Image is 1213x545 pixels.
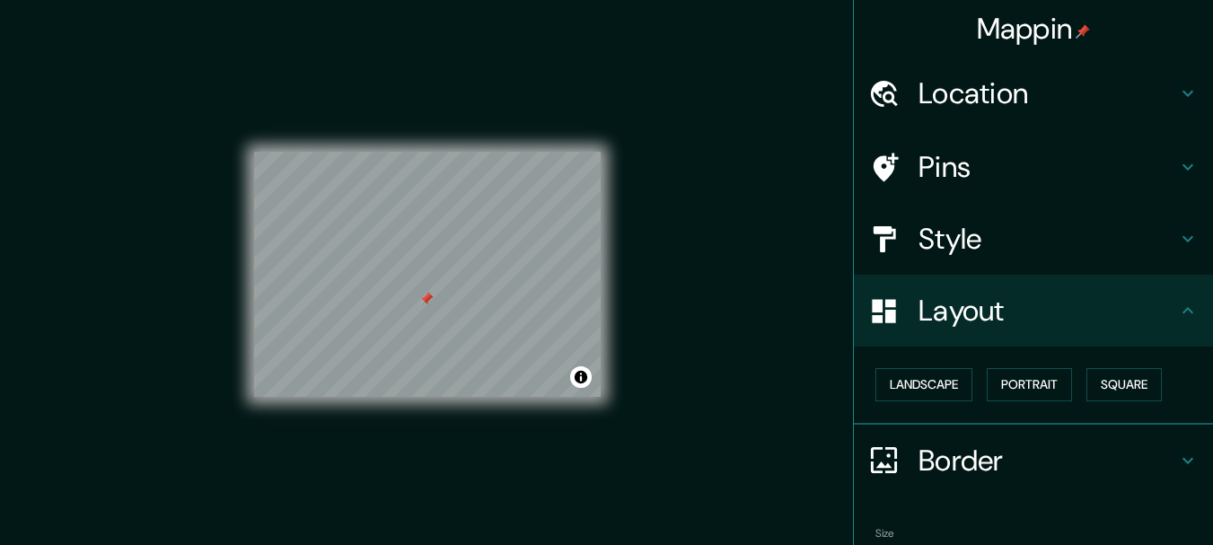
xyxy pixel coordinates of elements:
[854,57,1213,129] div: Location
[977,11,1091,47] h4: Mappin
[875,368,972,401] button: Landscape
[1076,24,1090,39] img: pin-icon.png
[1053,475,1193,525] iframe: Help widget launcher
[919,293,1177,329] h4: Layout
[919,221,1177,257] h4: Style
[854,425,1213,497] div: Border
[919,443,1177,479] h4: Border
[919,149,1177,185] h4: Pins
[919,75,1177,111] h4: Location
[1086,368,1162,401] button: Square
[875,525,894,541] label: Size
[987,368,1072,401] button: Portrait
[254,152,601,397] canvas: Map
[854,275,1213,347] div: Layout
[854,131,1213,203] div: Pins
[570,366,592,388] button: Toggle attribution
[854,203,1213,275] div: Style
